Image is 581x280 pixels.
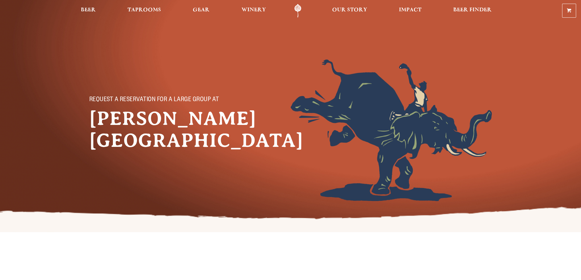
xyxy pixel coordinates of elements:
a: Beer [77,4,100,18]
a: Gear [189,4,213,18]
span: Our Story [332,8,367,12]
a: Odell Home [286,4,309,18]
span: Winery [242,8,266,12]
p: Request a reservation for a large group at [89,97,224,104]
span: Taprooms [127,8,161,12]
a: Taprooms [124,4,165,18]
h1: [PERSON_NAME][GEOGRAPHIC_DATA] [89,108,236,151]
a: Beer Finder [449,4,496,18]
span: Gear [193,8,210,12]
img: Foreground404 [291,59,492,201]
span: Impact [399,8,421,12]
a: Our Story [328,4,371,18]
a: Impact [395,4,425,18]
a: Winery [238,4,270,18]
span: Beer Finder [453,8,492,12]
span: Beer [81,8,96,12]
